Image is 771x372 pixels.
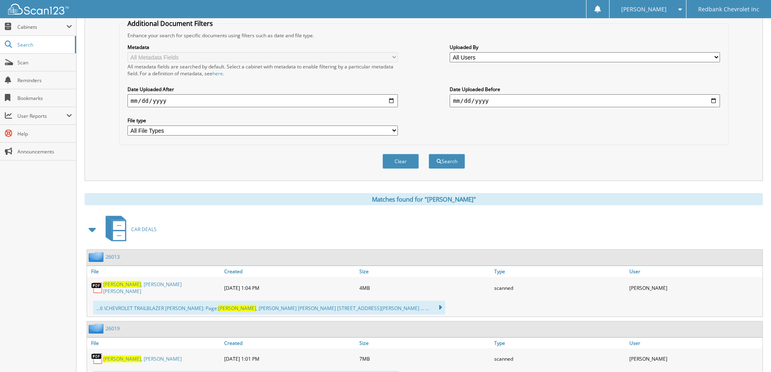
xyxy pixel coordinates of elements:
div: 4MB [357,279,493,297]
a: Created [222,266,357,277]
a: User [627,338,763,349]
img: PDF.png [91,282,103,294]
div: scanned [492,279,627,297]
span: Announcements [17,148,72,155]
button: Search [429,154,465,169]
div: All metadata fields are searched by default. Select a cabinet with metadata to enable filtering b... [127,63,398,77]
div: [PERSON_NAME] [627,279,763,297]
div: Matches found for "[PERSON_NAME]" [85,193,763,205]
label: File type [127,117,398,124]
input: end [450,94,720,107]
a: [PERSON_NAME], [PERSON_NAME] [103,355,182,362]
label: Date Uploaded Before [450,86,720,93]
img: scan123-logo-white.svg [8,4,69,15]
div: ...6 \CHEVROLET TRAILBLAZER [PERSON_NAME]: Page: , [PERSON_NAME] [PERSON_NAME] [STREET_ADDRESS][P... [93,301,445,315]
img: folder2.png [89,323,106,334]
div: 7MB [357,351,493,367]
span: [PERSON_NAME] [103,355,141,362]
span: Redbank Chevrolet Inc [698,7,759,12]
a: here [212,70,223,77]
div: scanned [492,351,627,367]
a: Type [492,338,627,349]
span: User Reports [17,113,66,119]
a: [PERSON_NAME], [PERSON_NAME] [PERSON_NAME] [103,281,220,295]
span: CAR DEALS [131,226,157,233]
a: Size [357,266,493,277]
a: 26019 [106,325,120,332]
span: Reminders [17,77,72,84]
img: PDF.png [91,353,103,365]
span: Help [17,130,72,137]
label: Date Uploaded After [127,86,398,93]
span: Cabinets [17,23,66,30]
span: Bookmarks [17,95,72,102]
label: Metadata [127,44,398,51]
a: File [87,266,222,277]
div: Enhance your search for specific documents using filters such as date and file type. [123,32,724,39]
img: folder2.png [89,252,106,262]
a: CAR DEALS [101,213,157,245]
a: Size [357,338,493,349]
span: [PERSON_NAME] [103,281,141,288]
a: User [627,266,763,277]
a: Type [492,266,627,277]
div: [DATE] 1:04 PM [222,279,357,297]
span: Search [17,41,71,48]
button: Clear [382,154,419,169]
div: [DATE] 1:01 PM [222,351,357,367]
span: [PERSON_NAME] [218,305,256,312]
a: File [87,338,222,349]
input: start [127,94,398,107]
span: Scan [17,59,72,66]
legend: Additional Document Filters [123,19,217,28]
a: Created [222,338,357,349]
span: [PERSON_NAME] [621,7,667,12]
a: 26013 [106,253,120,260]
div: [PERSON_NAME] [627,351,763,367]
iframe: Chat Widget [731,333,771,372]
label: Uploaded By [450,44,720,51]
